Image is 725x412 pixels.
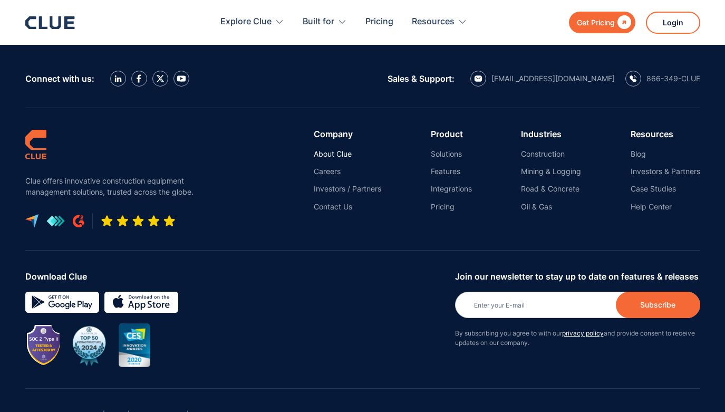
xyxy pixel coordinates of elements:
img: email icon [474,75,482,82]
a: Contact Us [314,202,381,212]
div: Product [431,129,472,139]
form: Newsletter [455,272,700,358]
div: Explore Clue [220,5,284,39]
div: [EMAIL_ADDRESS][DOMAIN_NAME] [491,74,615,83]
img: G2 review platform icon [73,215,84,227]
div: Company [314,129,381,139]
div: Resources [412,5,467,39]
img: clue logo simple [25,129,46,159]
div: Connect with us: [25,74,94,83]
a: Mining & Logging [521,167,581,176]
img: Google simple icon [25,292,99,313]
a: Construction [521,149,581,159]
a: calling icon866-349-CLUE [625,71,700,87]
div: Join our newsletter to stay up to date on features & releases [455,272,700,281]
div: Sales & Support: [388,74,455,83]
a: email icon[EMAIL_ADDRESS][DOMAIN_NAME] [470,71,615,87]
a: Road & Concrete [521,184,581,194]
a: Careers [314,167,381,176]
img: Five-star rating icon [101,215,176,227]
div:  [615,16,631,29]
a: Investors & Partners [631,167,700,176]
div: Get Pricing [577,16,615,29]
img: calling icon [630,75,637,82]
img: download on the App store [104,292,178,313]
a: Solutions [431,149,472,159]
div: Resources [631,129,700,139]
img: capterra logo icon [25,214,38,228]
p: By subscribing you agree to with our and provide consent to receive updates on our company. [455,329,700,348]
img: LinkedIn icon [114,75,122,82]
img: CES innovation award 2020 image [119,323,150,367]
img: BuiltWorlds Top 50 Infrastructure 2024 award badge with [67,324,111,367]
div: Download Clue [25,272,447,281]
input: Enter your E-mail [455,292,700,318]
div: 866-349-CLUE [646,74,700,83]
div: Industries [521,129,581,139]
a: Integrations [431,184,472,194]
a: Investors / Partners [314,184,381,194]
a: About Clue [314,149,381,159]
div: Built for [303,5,347,39]
img: Image showing SOC 2 TYPE II badge for CLUE [28,326,60,365]
div: Resources [412,5,455,39]
img: get app logo [46,215,65,227]
a: Pricing [365,5,393,39]
div: Explore Clue [220,5,272,39]
a: Features [431,167,472,176]
a: Oil & Gas [521,202,581,212]
img: X icon twitter [156,74,165,83]
a: Pricing [431,202,472,212]
a: Blog [631,149,700,159]
a: Help Center [631,202,700,212]
iframe: Chat Widget [535,264,725,412]
a: Case Studies [631,184,700,194]
img: facebook icon [137,74,141,83]
img: YouTube Icon [177,75,186,82]
p: Clue offers innovative construction equipment management solutions, trusted across the globe. [25,175,199,197]
div: Built for [303,5,334,39]
a: Get Pricing [569,12,635,33]
a: Login [646,12,700,34]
